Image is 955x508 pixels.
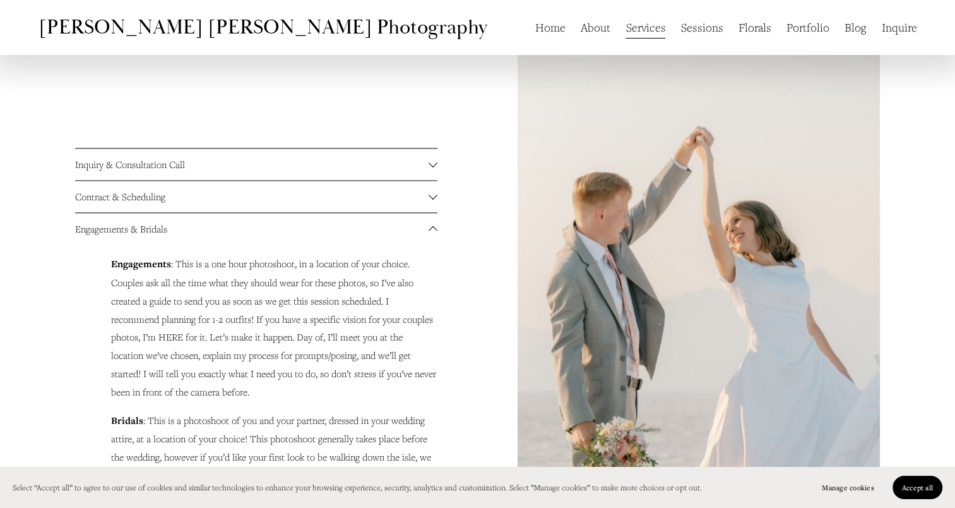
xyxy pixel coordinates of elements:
button: Inquiry & Consultation Call [75,148,437,180]
span: Accept all [902,483,933,492]
a: Portfolio [786,15,829,39]
a: Home [535,15,566,39]
button: Contract & Scheduling [75,181,437,212]
p: Select “Accept all” to agree to our use of cookies and similar technologies to enhance your brows... [13,480,702,495]
span: Manage cookies [822,483,874,492]
a: Services [626,15,665,39]
a: Sessions [681,15,723,39]
a: Florals [738,15,771,39]
a: Inquire [881,15,916,39]
strong: Engagements [111,257,171,270]
p: : This is a one hour photoshoot, in a location of your choice. Couples ask all the time what they... [111,255,437,401]
span: Inquiry & Consultation Call [75,158,429,171]
span: Engagements & Bridals [75,222,429,235]
button: Accept all [893,476,942,499]
button: Manage cookies [812,476,883,499]
a: [PERSON_NAME] [PERSON_NAME] Photography [39,15,487,40]
a: Blog [845,15,866,39]
button: Engagements & Bridals [75,213,437,245]
a: About [581,15,610,39]
span: Contract & Scheduling [75,190,429,203]
strong: Bridals [111,414,143,427]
